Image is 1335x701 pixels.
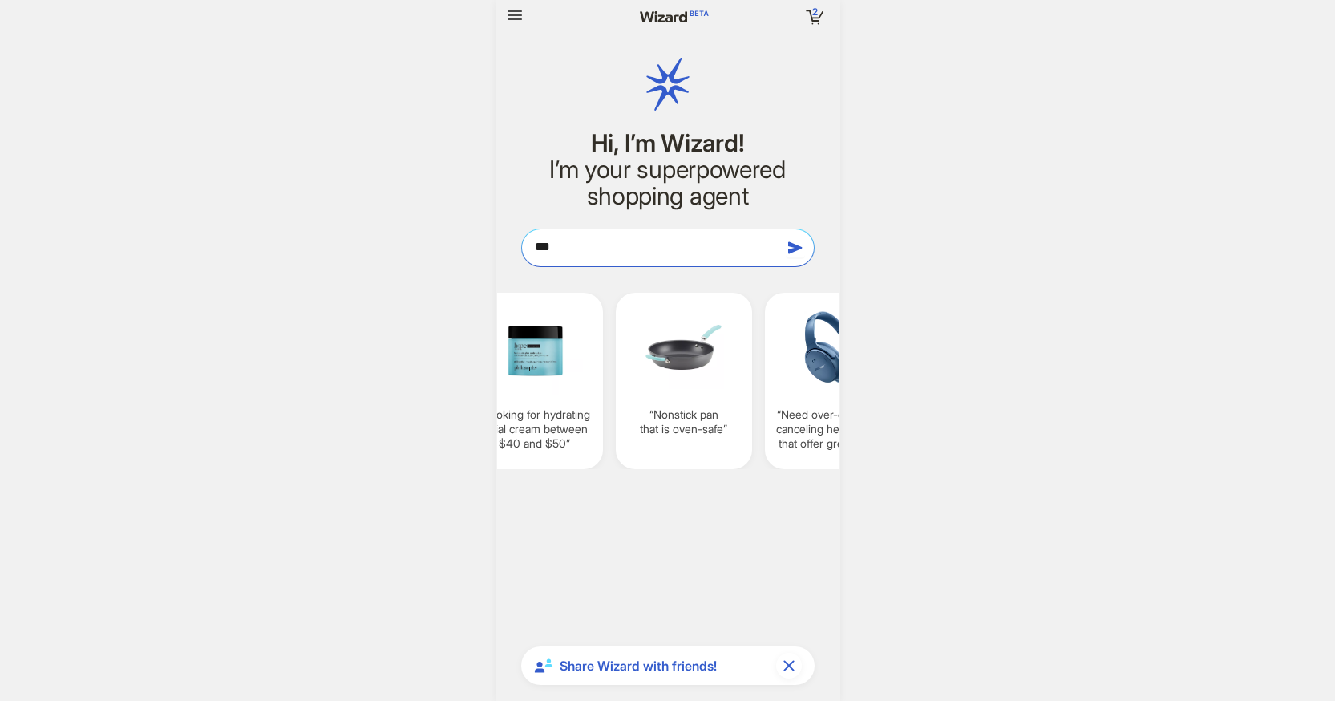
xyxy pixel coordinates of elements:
[521,130,815,156] h1: Hi, I’m Wizard!
[622,407,746,436] q: Nonstick pan that is oven-safe
[812,6,818,18] span: 2
[521,156,815,209] h2: I’m your superpowered shopping agent
[616,293,752,469] div: Nonstick pan that is oven-safe
[622,302,746,395] img: Nonstick%20pan%20that%20is%20ovensafe-91bcac04.png
[473,407,597,452] q: Looking for hydrating facial cream between $40 and $50
[467,293,603,469] div: Looking for hydrating facial cream between $40 and $50
[771,407,895,452] q: Need over-ear noise-canceling headphones that offer great sound quality and comfort for long use
[473,302,597,395] img: Looking%20for%20hydrating%20facial%20cream%20between%2040%20and%2050-cd94efd8.png
[765,293,901,469] div: Need over-ear noise-canceling headphones that offer great sound quality and comfort for long use
[771,302,895,395] img: Need%20over-ear%20noise-canceling%20headphones%20that%20offer%20great%20sound%20quality%20and%20c...
[521,646,815,685] div: Share Wizard with friends!
[560,658,770,675] span: Share Wizard with friends!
